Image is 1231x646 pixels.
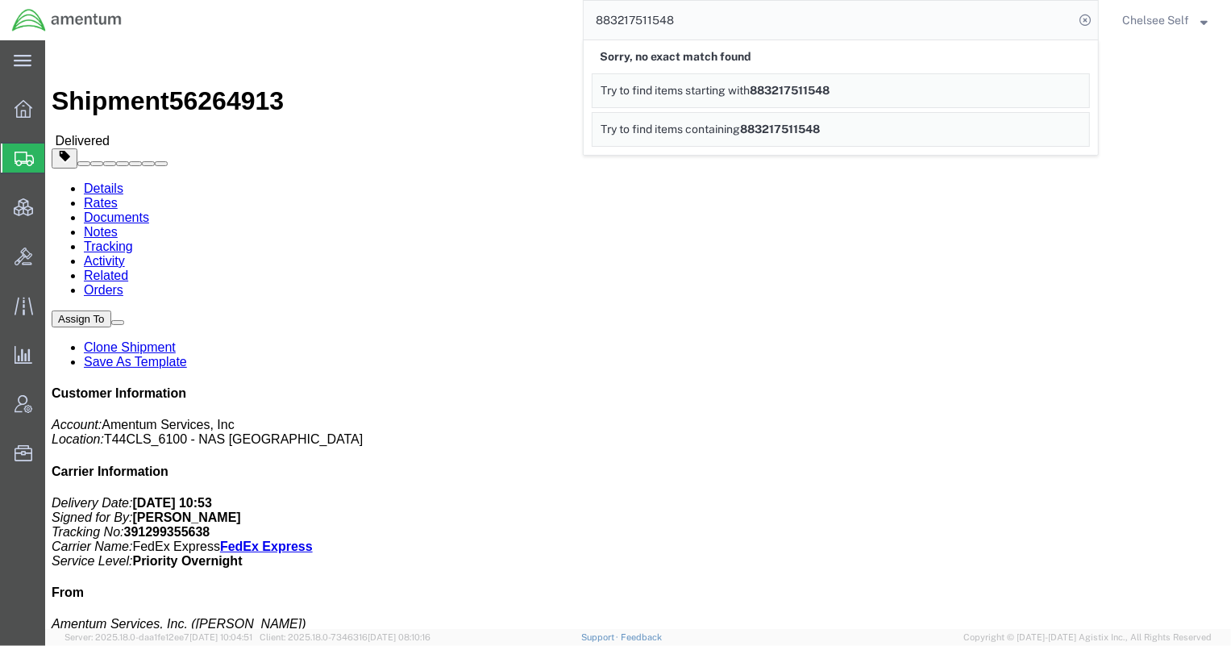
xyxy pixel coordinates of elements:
[584,1,1074,40] input: Search for shipment number, reference number
[11,8,123,32] img: logo
[64,632,252,642] span: Server: 2025.18.0-daa1fe12ee7
[45,40,1231,629] iframe: FS Legacy Container
[189,632,252,642] span: [DATE] 10:04:51
[621,632,662,642] a: Feedback
[592,40,1090,73] div: Sorry, no exact match found
[601,123,740,135] span: Try to find items containing
[740,123,820,135] span: 883217511548
[1122,11,1189,29] span: Chelsee Self
[581,632,622,642] a: Support
[963,631,1212,644] span: Copyright © [DATE]-[DATE] Agistix Inc., All Rights Reserved
[1121,10,1208,30] button: Chelsee Self
[260,632,430,642] span: Client: 2025.18.0-7346316
[601,84,750,97] span: Try to find items starting with
[750,84,830,97] span: 883217511548
[368,632,430,642] span: [DATE] 08:10:16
